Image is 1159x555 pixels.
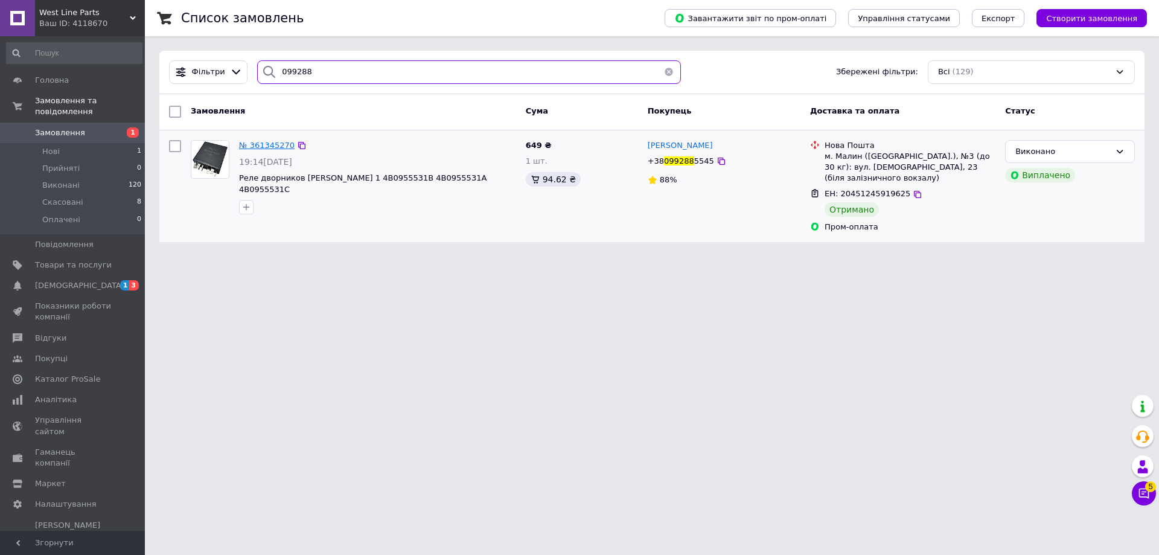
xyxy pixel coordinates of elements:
[810,106,899,115] span: Доставка та оплата
[35,333,66,344] span: Відгуки
[526,141,552,150] span: 649 ₴
[664,156,694,165] span: 099288
[648,141,713,150] span: [PERSON_NAME]
[35,415,112,437] span: Управління сайтом
[39,18,145,29] div: Ваш ID: 4118670
[129,180,141,191] span: 120
[848,9,960,27] button: Управління статусами
[825,189,910,198] span: ЕН: 20451245919625
[137,214,141,225] span: 0
[938,66,950,78] span: Всі
[1005,168,1075,182] div: Виплачено
[526,106,548,115] span: Cума
[191,140,229,179] a: Фото товару
[648,106,692,115] span: Покупець
[35,75,69,86] span: Головна
[35,520,112,553] span: [PERSON_NAME] та рахунки
[137,163,141,174] span: 0
[665,9,836,27] button: Завантажити звіт по пром-оплаті
[526,172,581,187] div: 94.62 ₴
[35,260,112,271] span: Товари та послуги
[257,60,681,84] input: Пошук за номером замовлення, ПІБ покупця, номером телефону, Email, номером накладної
[42,214,80,225] span: Оплачені
[648,140,713,152] a: [PERSON_NAME]
[972,9,1025,27] button: Експорт
[825,222,995,233] div: Пром-оплата
[825,140,995,151] div: Нова Пошта
[1145,481,1156,492] span: 5
[6,42,142,64] input: Пошук
[239,141,295,150] a: № 361345270
[858,14,950,23] span: Управління статусами
[35,301,112,322] span: Показники роботи компанії
[35,353,68,364] span: Покупці
[42,163,80,174] span: Прийняті
[982,14,1015,23] span: Експорт
[35,374,100,385] span: Каталог ProSale
[239,173,487,194] a: Реле дворников [PERSON_NAME] 1 4B0955531B 4B0955531A 4B0955531C
[825,202,879,217] div: Отримано
[1036,9,1147,27] button: Створити замовлення
[127,127,139,138] span: 1
[674,13,826,24] span: Завантажити звіт по пром-оплаті
[192,66,225,78] span: Фільтри
[137,197,141,208] span: 8
[1005,106,1035,115] span: Статус
[35,478,66,489] span: Маркет
[137,146,141,157] span: 1
[648,156,664,165] span: +38
[35,280,124,291] span: [DEMOGRAPHIC_DATA]
[526,156,548,165] span: 1 шт.
[42,180,80,191] span: Виконані
[657,60,681,84] button: Очистить
[42,146,60,157] span: Нові
[35,127,85,138] span: Замовлення
[191,106,245,115] span: Замовлення
[694,156,714,165] span: 5545
[129,280,139,290] span: 3
[191,141,229,178] img: Фото товару
[239,157,292,167] span: 19:14[DATE]
[1015,146,1110,158] div: Виконано
[35,499,97,510] span: Налаштування
[1024,13,1147,22] a: Створити замовлення
[35,95,145,117] span: Замовлення та повідомлення
[42,197,83,208] span: Скасовані
[120,280,130,290] span: 1
[660,175,677,184] span: 88%
[35,394,77,405] span: Аналітика
[39,7,130,18] span: West Line Parts
[35,447,112,469] span: Гаманець компанії
[1132,481,1156,505] button: Чат з покупцем5
[1046,14,1137,23] span: Створити замовлення
[836,66,918,78] span: Збережені фільтри:
[825,151,995,184] div: м. Малин ([GEOGRAPHIC_DATA].), №3 (до 30 кг): вул. [DEMOGRAPHIC_DATA], 23 (біля залізничного вокз...
[953,67,974,76] span: (129)
[35,239,94,250] span: Повідомлення
[181,11,304,25] h1: Список замовлень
